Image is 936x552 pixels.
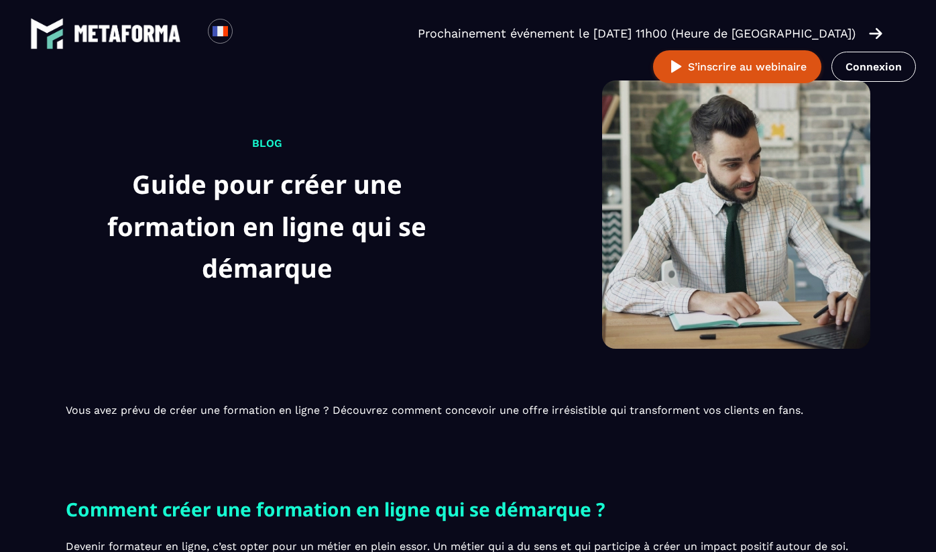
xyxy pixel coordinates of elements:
img: play [668,58,685,75]
button: S’inscrire au webinaire [653,50,821,83]
p: Vous avez prévu de créer une formation en ligne ? Découvrez comment concevoir une offre irrésisti... [66,401,870,420]
img: arrow-right [869,26,882,41]
div: Search for option [233,19,266,48]
img: fr [212,23,229,40]
h1: Guide pour créer une formation en ligne qui se démarque [66,163,468,289]
h2: Comment créer une formation en ligne qui se démarque ? [66,494,870,525]
p: Prochainement événement le [DATE] 11h00 (Heure de [GEOGRAPHIC_DATA]) [418,24,856,43]
img: logo [74,25,181,42]
input: Search for option [244,25,254,42]
p: Blog [66,135,468,152]
a: Connexion [831,52,916,82]
img: logo [30,17,64,50]
img: logiciel-background [602,80,870,349]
